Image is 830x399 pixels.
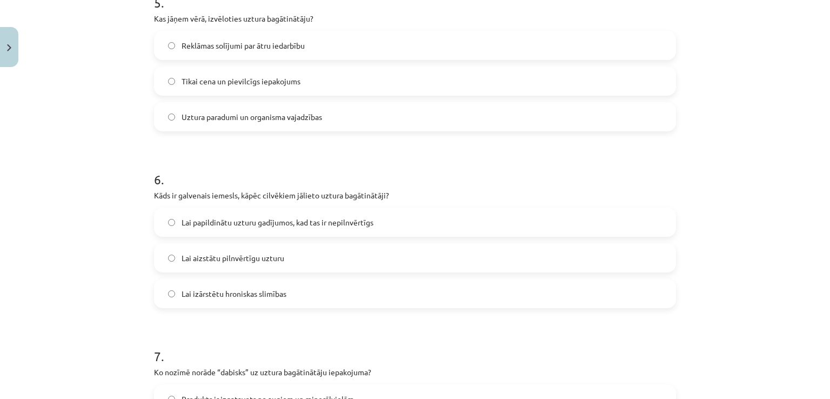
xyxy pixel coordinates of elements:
span: Lai aizstātu pilnvērtīgu uzturu [182,252,284,264]
input: Lai papildinātu uzturu gadījumos, kad tas ir nepilnvērtīgs [168,219,175,226]
span: Reklāmas solījumi par ātru iedarbību [182,40,305,51]
span: Tikai cena un pievilcīgs iepakojums [182,76,300,87]
input: Uztura paradumi un organisma vajadzības [168,114,175,121]
span: Lai izārstētu hroniskas slimības [182,288,286,300]
h1: 6 . [154,153,676,187]
input: Reklāmas solījumi par ātru iedarbību [168,42,175,49]
input: Lai izārstētu hroniskas slimības [168,290,175,297]
p: Kas jāņem vērā, izvēloties uztura bagātinātāju? [154,13,676,24]
input: Lai aizstātu pilnvērtīgu uzturu [168,255,175,262]
img: icon-close-lesson-0947bae3869378f0d4975bcd49f059093ad1ed9edebbc8119c70593378902aed.svg [7,44,11,51]
p: Kāds ir galvenais iemesls, kāpēc cilvēkiem jālieto uztura bagātinātāji? [154,190,676,201]
p: Ko nozīmē norāde “dabisks” uz uztura bagātinātāju iepakojuma? [154,367,676,378]
input: Tikai cena un pievilcīgs iepakojums [168,78,175,85]
h1: 7 . [154,330,676,363]
span: Lai papildinātu uzturu gadījumos, kad tas ir nepilnvērtīgs [182,217,373,228]
span: Uztura paradumi un organisma vajadzības [182,111,322,123]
